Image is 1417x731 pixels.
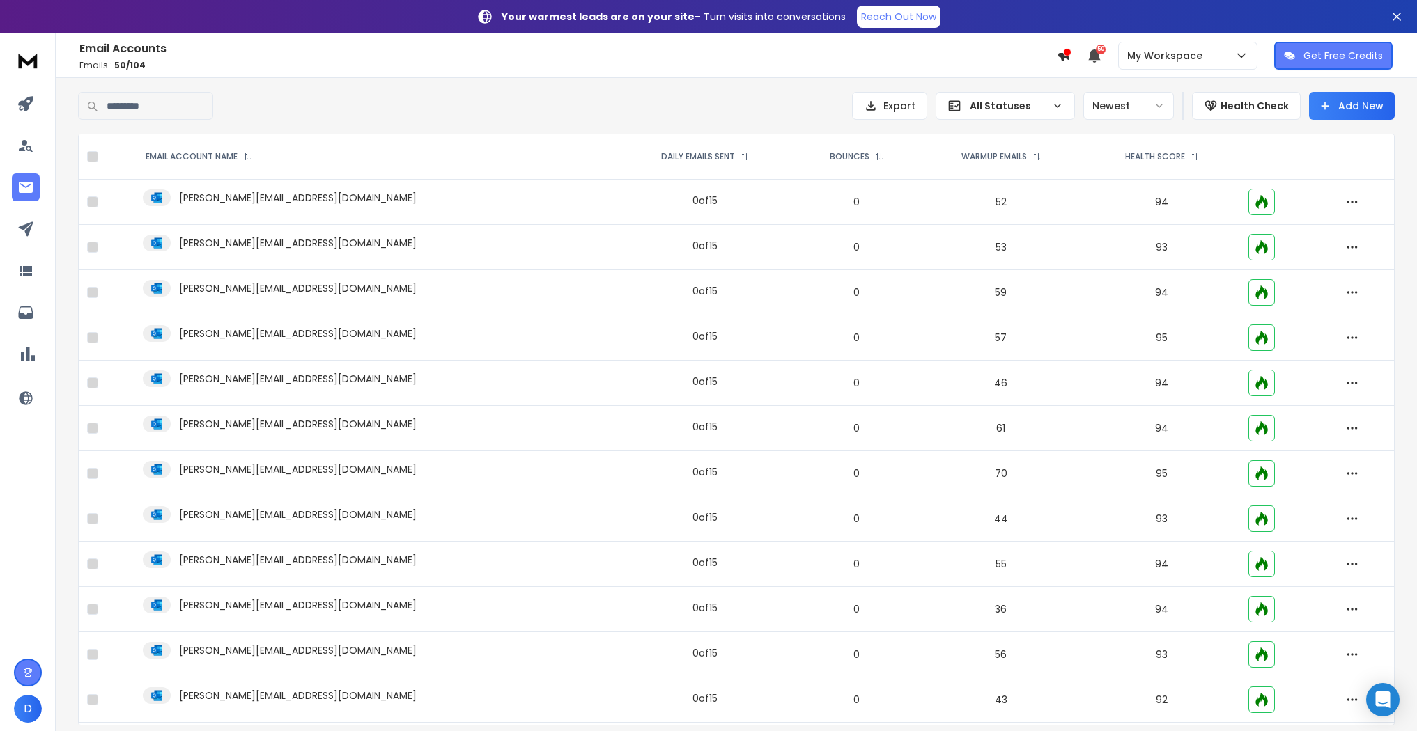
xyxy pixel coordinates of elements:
[179,689,417,702] p: [PERSON_NAME][EMAIL_ADDRESS][DOMAIN_NAME]
[918,361,1083,406] td: 46
[918,587,1083,632] td: 36
[1192,92,1301,120] button: Health Check
[1274,42,1393,70] button: Get Free Credits
[692,239,718,253] div: 0 of 15
[79,60,1057,71] p: Emails :
[1303,49,1383,63] p: Get Free Credits
[918,270,1083,315] td: 59
[970,99,1046,113] p: All Statuses
[692,510,718,524] div: 0 of 15
[1221,99,1289,113] p: Health Check
[692,284,718,298] div: 0 of 15
[803,693,910,707] p: 0
[502,10,695,24] strong: Your warmest leads are on your site
[1127,49,1208,63] p: My Workspace
[1309,92,1395,120] button: Add New
[179,327,417,340] p: [PERSON_NAME][EMAIL_ADDRESS][DOMAIN_NAME]
[179,508,417,521] p: [PERSON_NAME][EMAIL_ADDRESS][DOMAIN_NAME]
[918,225,1083,270] td: 53
[14,47,42,73] img: logo
[1083,361,1239,406] td: 94
[852,92,927,120] button: Export
[179,236,417,250] p: [PERSON_NAME][EMAIL_ADDRESS][DOMAIN_NAME]
[114,59,146,71] span: 50 / 104
[961,151,1027,162] p: WARMUP EMAILS
[803,557,910,571] p: 0
[1366,683,1400,716] div: Open Intercom Messenger
[918,542,1083,587] td: 55
[502,10,846,24] p: – Turn visits into conversations
[918,677,1083,723] td: 43
[179,281,417,295] p: [PERSON_NAME][EMAIL_ADDRESS][DOMAIN_NAME]
[1083,677,1239,723] td: 92
[857,6,940,28] a: Reach Out Now
[1083,92,1174,120] button: Newest
[1083,587,1239,632] td: 94
[803,466,910,480] p: 0
[803,195,910,209] p: 0
[1083,270,1239,315] td: 94
[830,151,869,162] p: BOUNCES
[1083,632,1239,677] td: 93
[918,180,1083,225] td: 52
[692,420,718,434] div: 0 of 15
[692,375,718,388] div: 0 of 15
[1083,406,1239,451] td: 94
[803,602,910,616] p: 0
[146,151,251,162] div: EMAIL ACCOUNT NAME
[692,194,718,207] div: 0 of 15
[1083,542,1239,587] td: 94
[692,601,718,615] div: 0 of 15
[179,462,417,476] p: [PERSON_NAME][EMAIL_ADDRESS][DOMAIN_NAME]
[692,646,718,660] div: 0 of 15
[79,40,1057,57] h1: Email Accounts
[918,496,1083,542] td: 44
[179,598,417,612] p: [PERSON_NAME][EMAIL_ADDRESS][DOMAIN_NAME]
[803,285,910,299] p: 0
[1125,151,1185,162] p: HEALTH SCORE
[918,632,1083,677] td: 56
[803,512,910,526] p: 0
[918,315,1083,361] td: 57
[1083,496,1239,542] td: 93
[918,451,1083,496] td: 70
[179,191,417,205] p: [PERSON_NAME][EMAIL_ADDRESS][DOMAIN_NAME]
[179,372,417,386] p: [PERSON_NAME][EMAIL_ADDRESS][DOMAIN_NAME]
[692,329,718,343] div: 0 of 15
[179,643,417,657] p: [PERSON_NAME][EMAIL_ADDRESS][DOMAIN_NAME]
[803,421,910,435] p: 0
[1096,45,1106,54] span: 50
[1083,451,1239,496] td: 95
[692,691,718,705] div: 0 of 15
[1083,315,1239,361] td: 95
[861,10,936,24] p: Reach Out Now
[14,695,42,723] button: D
[803,647,910,661] p: 0
[918,406,1083,451] td: 61
[179,553,417,567] p: [PERSON_NAME][EMAIL_ADDRESS][DOMAIN_NAME]
[803,240,910,254] p: 0
[692,556,718,569] div: 0 of 15
[803,331,910,345] p: 0
[661,151,735,162] p: DAILY EMAILS SENT
[692,465,718,479] div: 0 of 15
[1083,180,1239,225] td: 94
[179,417,417,431] p: [PERSON_NAME][EMAIL_ADDRESS][DOMAIN_NAME]
[803,376,910,390] p: 0
[1083,225,1239,270] td: 93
